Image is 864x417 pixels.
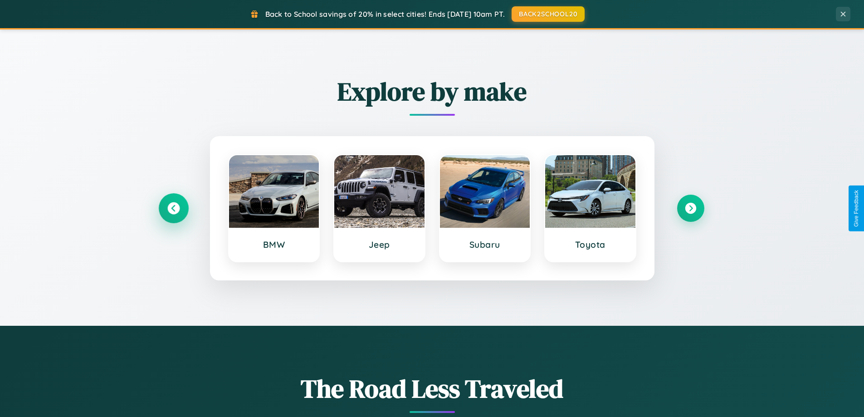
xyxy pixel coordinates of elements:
[343,239,415,250] h3: Jeep
[265,10,505,19] span: Back to School savings of 20% in select cities! Ends [DATE] 10am PT.
[512,6,585,22] button: BACK2SCHOOL20
[554,239,626,250] h3: Toyota
[853,190,859,227] div: Give Feedback
[238,239,310,250] h3: BMW
[160,371,704,406] h1: The Road Less Traveled
[449,239,521,250] h3: Subaru
[160,74,704,109] h2: Explore by make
